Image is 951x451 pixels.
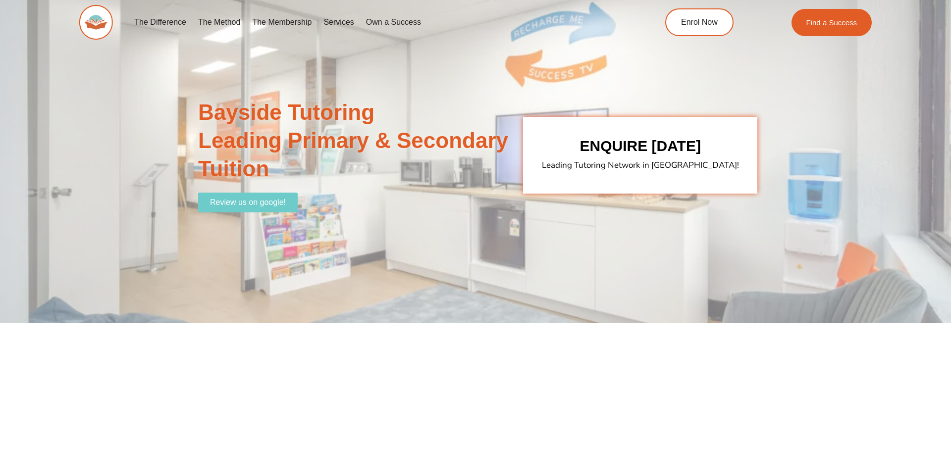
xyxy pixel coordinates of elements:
[128,11,620,34] nav: Menu
[791,9,872,36] a: Find a Success
[360,11,427,34] a: Own a Success
[317,11,360,34] a: Services
[681,18,718,26] span: Enrol Now
[128,11,192,34] a: The Difference
[665,8,734,36] a: Enrol Now
[806,19,857,26] span: Find a Success
[246,11,317,34] a: The Membership
[210,199,286,206] span: Review us on google!
[198,193,298,212] a: Review us on google!
[198,98,518,183] h2: Bayside Tutoring Leading Primary & Secondary Tuition
[521,157,760,173] p: Leading Tutoring Network in [GEOGRAPHIC_DATA]!
[192,11,246,34] a: The Method
[528,136,753,155] h2: ENQUIRE [DATE]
